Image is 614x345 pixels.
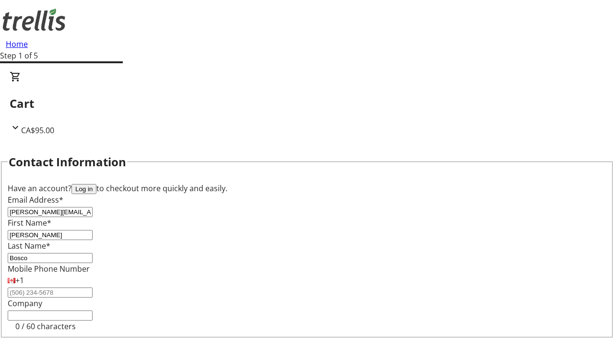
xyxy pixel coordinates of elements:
[10,71,604,136] div: CartCA$95.00
[8,183,606,194] div: Have an account? to checkout more quickly and easily.
[8,195,63,205] label: Email Address*
[8,218,51,228] label: First Name*
[21,125,54,136] span: CA$95.00
[8,264,90,274] label: Mobile Phone Number
[8,241,50,251] label: Last Name*
[10,95,604,112] h2: Cart
[8,287,93,298] input: (506) 234-5678
[71,184,96,194] button: Log in
[15,321,76,332] tr-character-limit: 0 / 60 characters
[9,153,126,171] h2: Contact Information
[8,298,42,309] label: Company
